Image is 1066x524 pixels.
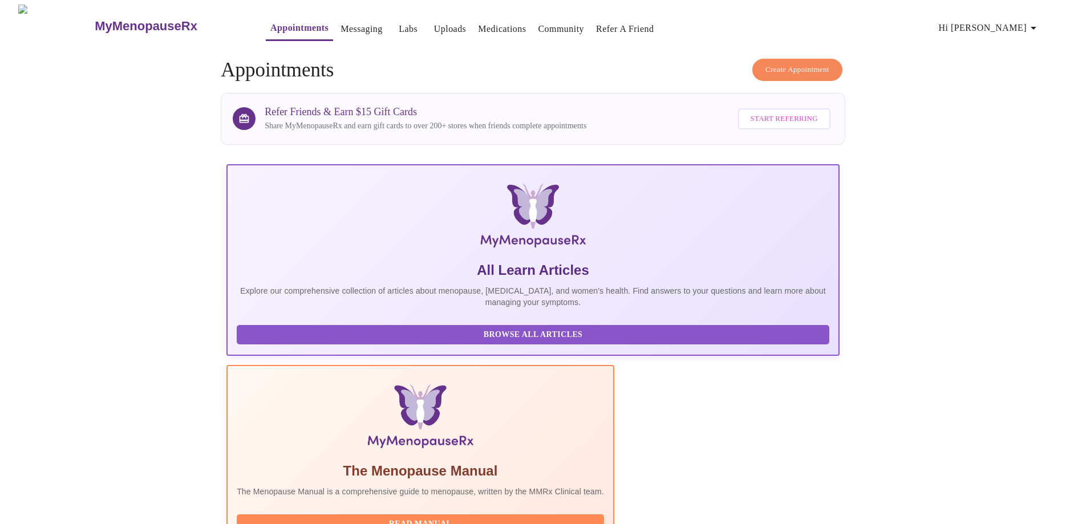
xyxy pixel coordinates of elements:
a: Community [538,21,584,37]
p: The Menopause Manual is a comprehensive guide to menopause, written by the MMRx Clinical team. [237,486,604,497]
span: Create Appointment [765,63,829,76]
a: Browse All Articles [237,329,832,339]
button: Browse All Articles [237,325,829,345]
button: Uploads [429,18,471,40]
button: Messaging [336,18,387,40]
h5: The Menopause Manual [237,462,604,480]
h5: All Learn Articles [237,261,829,279]
button: Medications [473,18,530,40]
a: MyMenopauseRx [94,6,243,46]
a: Refer a Friend [596,21,654,37]
h3: MyMenopauseRx [95,19,197,34]
h4: Appointments [221,59,845,82]
h3: Refer Friends & Earn $15 Gift Cards [265,106,586,118]
img: MyMenopauseRx Logo [18,5,94,47]
span: Start Referring [751,112,818,125]
a: Uploads [434,21,467,37]
button: Appointments [266,17,333,41]
button: Hi [PERSON_NAME] [934,17,1045,39]
button: Community [533,18,589,40]
button: Start Referring [738,108,830,129]
a: Start Referring [735,103,833,135]
button: Labs [390,18,427,40]
a: Messaging [341,21,382,37]
a: Medications [478,21,526,37]
button: Create Appointment [752,59,842,81]
img: MyMenopauseRx Logo [329,184,737,252]
p: Explore our comprehensive collection of articles about menopause, [MEDICAL_DATA], and women's hea... [237,285,829,308]
span: Browse All Articles [248,328,818,342]
img: Menopause Manual [295,384,545,453]
span: Hi [PERSON_NAME] [939,20,1040,36]
p: Share MyMenopauseRx and earn gift cards to over 200+ stores when friends complete appointments [265,120,586,132]
button: Refer a Friend [591,18,659,40]
a: Labs [399,21,418,37]
a: Appointments [270,20,329,36]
